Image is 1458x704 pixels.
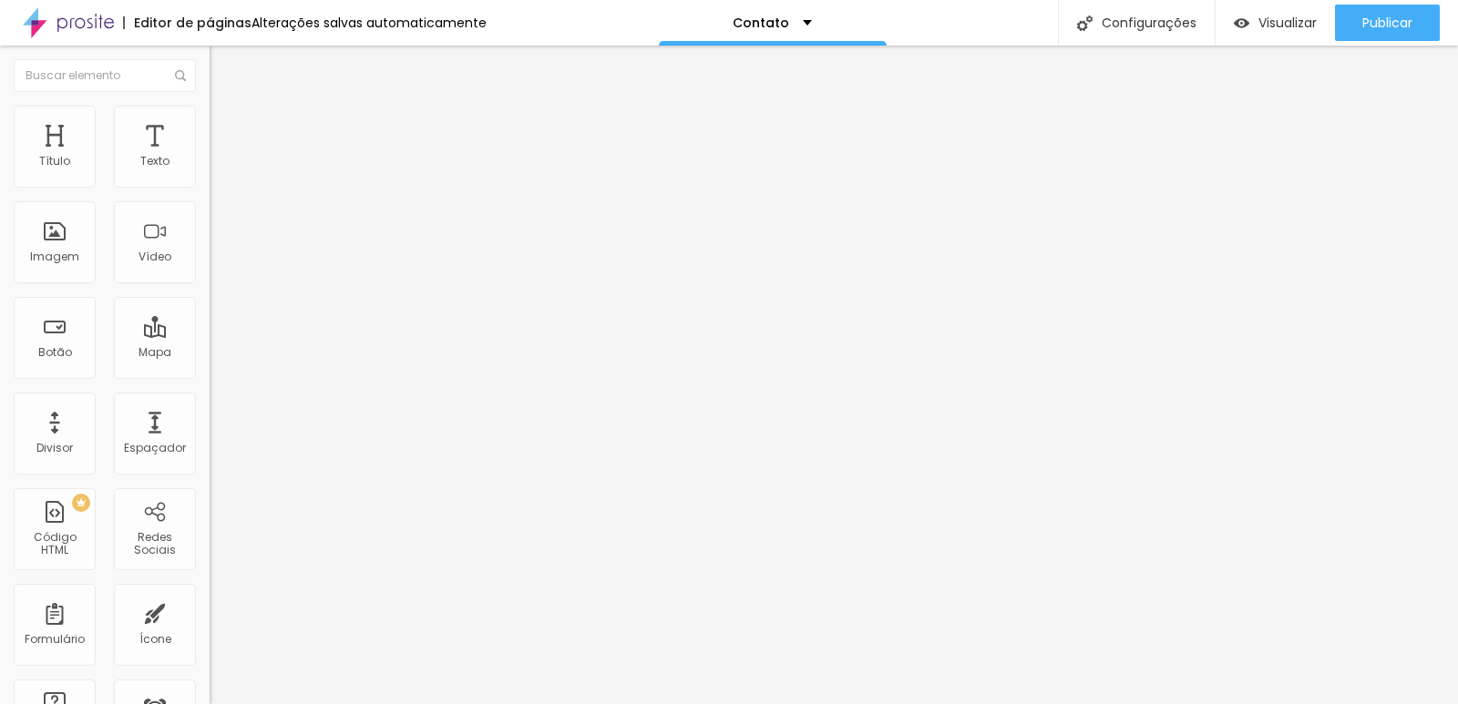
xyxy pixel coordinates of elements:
[140,155,169,168] div: Texto
[118,531,190,557] div: Redes Sociais
[175,70,186,81] img: Icone
[1216,5,1335,41] button: Visualizar
[1335,5,1440,41] button: Publicar
[139,633,171,646] div: Ícone
[123,16,252,29] div: Editor de páginas
[18,531,90,557] div: Código HTML
[36,442,73,454] div: Divisor
[124,442,186,454] div: Espaçador
[39,155,70,168] div: Título
[14,59,196,92] input: Buscar elemento
[139,250,171,263] div: Vídeo
[733,16,789,29] p: Contato
[38,346,72,359] div: Botão
[210,46,1458,704] iframe: Editor
[252,16,487,29] div: Alterações salvas automaticamente
[1077,15,1093,31] img: Icone
[30,250,79,263] div: Imagem
[139,346,171,359] div: Mapa
[25,633,85,646] div: Formulário
[1234,15,1249,31] img: view-1.svg
[1258,15,1317,30] span: Visualizar
[1362,15,1412,30] span: Publicar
